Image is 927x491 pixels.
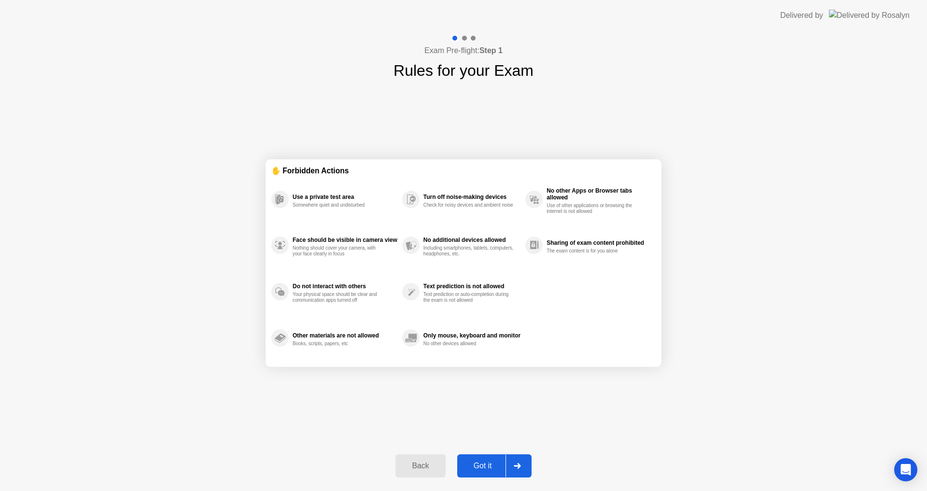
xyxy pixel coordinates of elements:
[293,237,397,243] div: Face should be visible in camera view
[423,292,515,303] div: Text prediction or auto-completion during the exam is not allowed
[829,10,910,21] img: Delivered by Rosalyn
[547,187,651,201] div: No other Apps or Browser tabs allowed
[393,59,534,82] h1: Rules for your Exam
[293,194,397,200] div: Use a private test area
[457,454,532,477] button: Got it
[547,203,638,214] div: Use of other applications or browsing the internet is not allowed
[460,462,506,470] div: Got it
[547,239,651,246] div: Sharing of exam content prohibited
[780,10,823,21] div: Delivered by
[479,46,503,55] b: Step 1
[423,332,520,339] div: Only mouse, keyboard and monitor
[423,283,520,290] div: Text prediction is not allowed
[423,194,520,200] div: Turn off noise-making devices
[423,237,520,243] div: No additional devices allowed
[424,45,503,56] h4: Exam Pre-flight:
[423,341,515,347] div: No other devices allowed
[894,458,917,481] div: Open Intercom Messenger
[293,283,397,290] div: Do not interact with others
[423,245,515,257] div: Including smartphones, tablets, computers, headphones, etc.
[293,292,384,303] div: Your physical space should be clear and communication apps turned off
[423,202,515,208] div: Check for noisy devices and ambient noise
[271,165,656,176] div: ✋ Forbidden Actions
[547,248,638,254] div: The exam content is for you alone
[398,462,442,470] div: Back
[293,332,397,339] div: Other materials are not allowed
[395,454,445,477] button: Back
[293,245,384,257] div: Nothing should cover your camera, with your face clearly in focus
[293,202,384,208] div: Somewhere quiet and undisturbed
[293,341,384,347] div: Books, scripts, papers, etc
